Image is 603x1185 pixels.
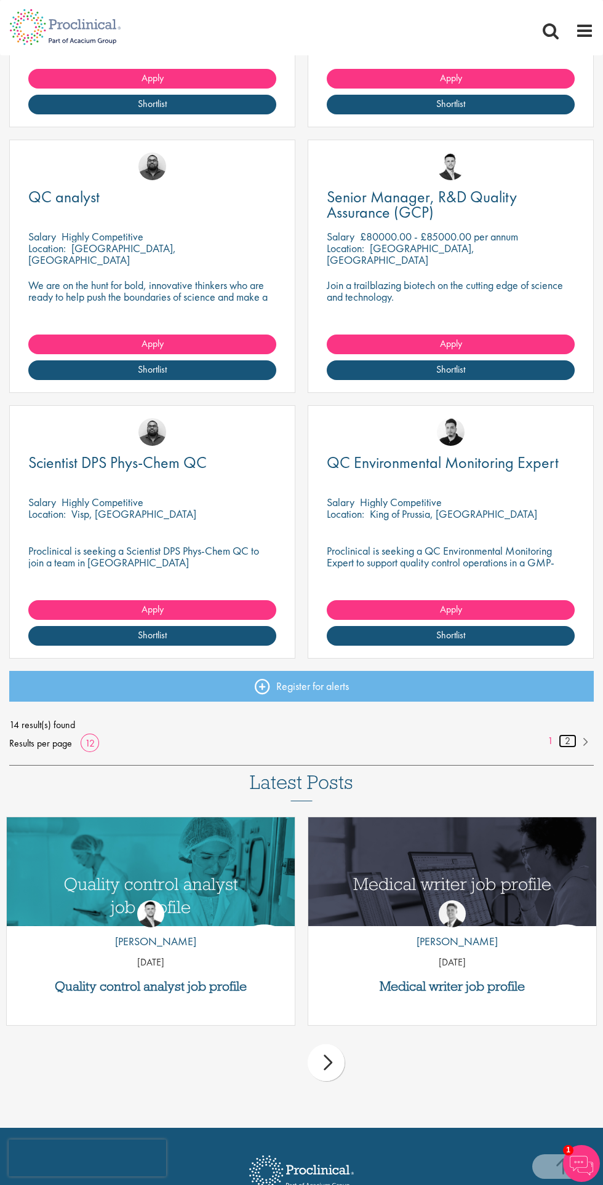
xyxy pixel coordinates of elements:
img: Medical writer job profile [308,817,596,967]
a: Shortlist [28,626,276,646]
a: Joshua Godden [PERSON_NAME] [106,900,196,956]
a: Link to a post [308,817,596,926]
span: Location: [327,241,364,255]
a: Scientist DPS Phys-Chem QC [28,455,276,470]
a: Shortlist [327,626,575,646]
img: Joshua Godden [137,900,164,927]
a: Link to a post [7,817,295,926]
a: Apply [28,600,276,620]
a: Apply [327,69,575,89]
p: Join a trailblazing biotech on the cutting edge of science and technology. [327,279,575,303]
a: 1 [541,734,559,748]
p: Proclinical is seeking a Scientist DPS Phys-Chem QC to join a team in [GEOGRAPHIC_DATA] [28,545,276,568]
span: QC Environmental Monitoring Expert [327,452,559,473]
a: QC analyst [28,189,276,205]
p: [PERSON_NAME] [407,933,498,949]
img: Anderson Maldonado [437,418,465,446]
span: 14 result(s) found [9,716,594,734]
a: 12 [81,737,99,750]
a: QC Environmental Monitoring Expert [327,455,575,470]
a: Senior Manager, R&D Quality Assurance (GCP) [327,189,575,220]
a: Medical writer job profile [314,980,590,993]
h3: Latest Posts [250,772,353,801]
span: Apply [142,337,164,350]
span: Apply [142,71,164,84]
img: Joshua Godden [437,153,465,180]
iframe: reCAPTCHA [9,1139,166,1176]
span: Salary [28,495,56,509]
a: 2 [559,734,577,748]
p: Visp, [GEOGRAPHIC_DATA] [71,507,196,521]
p: [DATE] [308,956,596,970]
p: Proclinical is seeking a QC Environmental Monitoring Expert to support quality control operations... [327,545,575,580]
a: Quality control analyst job profile [13,980,289,993]
div: next [308,1044,345,1081]
a: Apply [327,600,575,620]
img: Chatbot [563,1145,600,1182]
p: Highly Competitive [62,495,143,509]
a: Shortlist [28,95,276,114]
span: Senior Manager, R&D Quality Assurance (GCP) [327,186,517,223]
span: QC analyst [28,186,100,207]
span: Scientist DPS Phys-Chem QC [28,452,207,473]
a: Apply [327,335,575,354]
span: 1 [563,1145,573,1155]
span: Apply [440,337,462,350]
span: Salary [327,229,354,244]
p: [DATE] [7,956,295,970]
img: Ashley Bennett [138,418,166,446]
span: Results per page [9,734,72,753]
img: quality control analyst job profile [7,817,295,967]
span: Location: [327,507,364,521]
span: Salary [28,229,56,244]
span: Apply [142,603,164,616]
p: We are on the hunt for bold, innovative thinkers who are ready to help push the boundaries of sci... [28,279,276,314]
p: [PERSON_NAME] [106,933,196,949]
p: £80000.00 - £85000.00 per annum [360,229,518,244]
p: Highly Competitive [360,495,442,509]
a: Shortlist [327,95,575,114]
a: Apply [28,69,276,89]
a: Register for alerts [9,671,594,702]
a: Shortlist [327,360,575,380]
span: Location: [28,507,66,521]
img: Ashley Bennett [138,153,166,180]
a: Shortlist [28,360,276,380]
p: Highly Competitive [62,229,143,244]
a: George Watson [PERSON_NAME] [407,900,498,956]
span: Apply [440,603,462,616]
span: Location: [28,241,66,255]
a: Apply [28,335,276,354]
p: [GEOGRAPHIC_DATA], [GEOGRAPHIC_DATA] [327,241,474,267]
img: George Watson [439,900,466,927]
span: Salary [327,495,354,509]
p: [GEOGRAPHIC_DATA], [GEOGRAPHIC_DATA] [28,241,176,267]
p: King of Prussia, [GEOGRAPHIC_DATA] [370,507,537,521]
span: Apply [440,71,462,84]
